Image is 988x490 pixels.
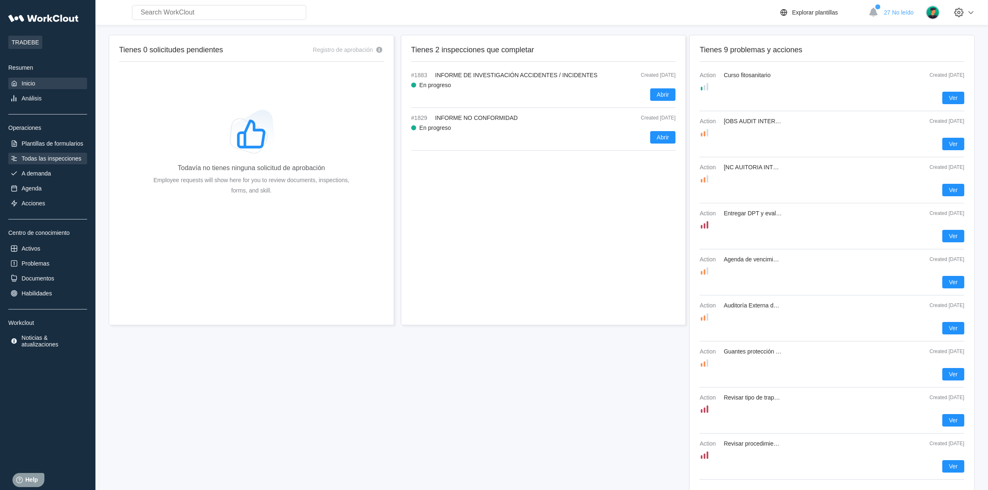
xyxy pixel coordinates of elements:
div: Acciones [22,200,45,207]
div: Habilidades [22,290,52,297]
span: Revisar procedimiento almacenaje residuos [724,440,837,447]
div: Resumen [8,64,87,71]
a: Plantillas de formularios [8,138,87,149]
a: Acciones [8,197,87,209]
span: Action [700,118,720,124]
span: 27 No leído [884,9,914,16]
span: Ver [949,141,958,147]
a: Activos [8,243,87,254]
span: Abrir [657,92,669,98]
input: Search WorkClout [132,5,306,20]
img: user.png [926,5,940,20]
a: Noticias & atualizaciones [8,333,87,349]
span: Action [700,164,720,171]
div: Created [DATE] [923,441,964,446]
a: Habilidades [8,288,87,299]
div: Explorar plantillas [792,9,838,16]
a: Documentos [8,273,87,284]
span: Abrir [657,134,669,140]
span: Guantes protección mecánica aptos para HC [724,348,839,355]
div: A demanda [22,170,51,177]
div: Documentos [22,275,54,282]
a: A demanda [8,168,87,179]
a: Problemas [8,258,87,269]
div: Created [DATE] [923,256,964,262]
span: Ver [949,233,958,239]
div: Activos [22,245,40,252]
span: Curso fitosanitario [724,72,771,78]
span: #1829 [411,115,432,121]
span: Ver [949,371,958,377]
span: Revisar tipo de trapos usados para limpieza [724,394,837,401]
a: Todas las inspecciones [8,153,87,164]
div: Agenda [22,185,41,192]
button: Abrir [650,88,676,101]
h2: Tienes 0 solicitudes pendientes [119,45,223,55]
button: Abrir [650,131,676,144]
div: Created [DATE] [923,118,964,124]
span: INFORME DE INVESTIGACIÓN ACCIDENTES / INCIDENTES [435,72,598,78]
span: Ver [949,95,958,101]
button: Ver [942,138,964,150]
div: Centro de conocimiento [8,229,87,236]
div: Created [DATE] [622,72,676,78]
h2: Tienes 2 inspecciones que completar [411,45,676,55]
a: Agenda [8,183,87,194]
span: Auditoría Externa de Cumplimiento Legal MA [724,302,840,309]
span: Entregar DPT y evaluación riesgos a JT (Quimet) [724,210,850,217]
div: Created [DATE] [923,302,964,308]
div: Operaciones [8,124,87,131]
span: #1883 [411,72,432,78]
a: Análisis [8,93,87,104]
span: TRADEBE [8,36,42,49]
div: Todas las inspecciones [22,155,81,162]
div: En progreso [420,124,451,131]
div: Análisis [22,95,41,102]
span: [NC AUITORIA INTERNA] ACTUALIZACIÓN ASPECTOS AMBIENTALES [724,164,913,171]
button: Ver [942,92,964,104]
span: Ver [949,187,958,193]
button: Ver [942,276,964,288]
span: Ver [949,417,958,423]
span: Agenda de vencimientos [724,256,787,263]
button: Ver [942,322,964,334]
span: INFORME NO CONFORMIDAD [435,115,518,121]
div: Created [DATE] [923,72,964,78]
span: Action [700,348,720,355]
button: Ver [942,460,964,473]
span: Action [700,302,720,309]
button: Ver [942,414,964,427]
div: Created [DATE] [622,115,676,121]
div: Plantillas de formularios [22,140,83,147]
div: En progreso [420,82,451,88]
span: [OBS AUDIT INTERNA] CONTRATO RESIDUOS CÁPSULAS CAFE [724,118,900,124]
div: Registro de aprobación [313,46,373,53]
div: Problemas [22,260,49,267]
div: Inicio [22,80,35,87]
div: Created [DATE] [923,164,964,170]
span: Action [700,72,720,78]
div: Created [DATE] [923,349,964,354]
div: Employee requests will show here for you to review documents, inspections, forms, and skill. [148,175,355,196]
span: Ver [949,463,958,469]
span: Ver [949,279,958,285]
span: Action [700,394,720,401]
a: Explorar plantillas [779,7,865,17]
div: Created [DATE] [923,210,964,216]
div: Created [DATE] [923,395,964,400]
div: Workclout [8,319,87,326]
div: Todavía no tienes ninguna solicitud de aprobación [178,164,325,172]
span: Action [700,440,720,447]
div: Noticias & atualizaciones [22,334,85,348]
h2: Tienes 9 problemas y acciones [700,45,964,55]
button: Ver [942,184,964,196]
span: Action [700,256,720,263]
span: Ver [949,325,958,331]
button: Ver [942,230,964,242]
button: Ver [942,368,964,380]
span: Action [700,210,720,217]
a: Inicio [8,78,87,89]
